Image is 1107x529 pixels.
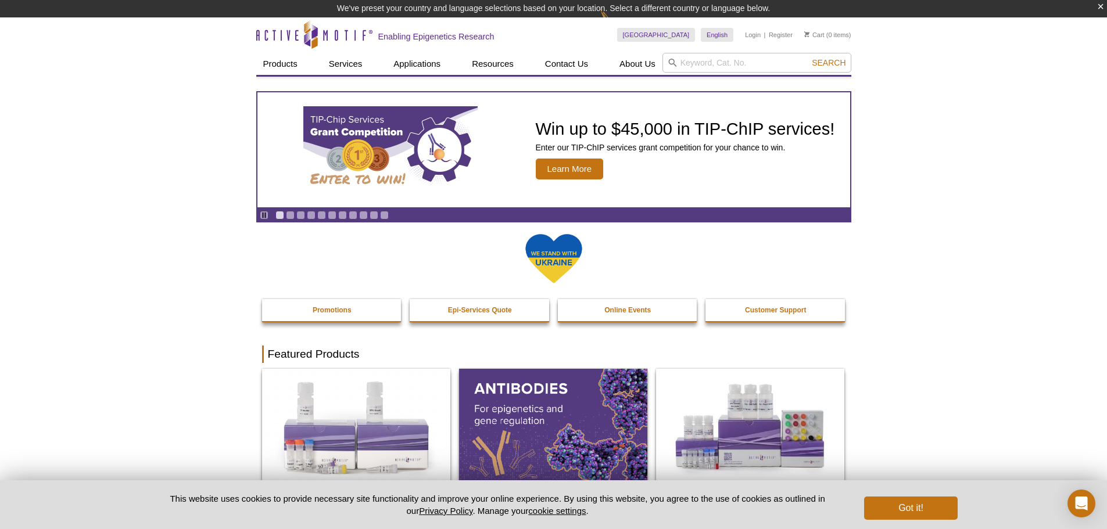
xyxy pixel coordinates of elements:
[317,211,326,219] a: Go to slide 5
[812,58,846,67] span: Search
[705,299,846,321] a: Customer Support
[536,159,604,179] span: Learn More
[328,211,336,219] a: Go to slide 6
[459,369,647,483] img: All Antibodies
[359,211,368,219] a: Go to slide 9
[600,9,631,36] img: Change Here
[338,211,347,219] a: Go to slide 7
[286,211,295,219] a: Go to slide 2
[386,53,447,75] a: Applications
[370,211,378,219] a: Go to slide 10
[257,92,850,207] article: TIP-ChIP Services Grant Competition
[804,28,851,42] li: (0 items)
[612,53,662,75] a: About Us
[745,31,761,39] a: Login
[465,53,521,75] a: Resources
[262,369,450,483] img: DNA Library Prep Kit for Illumina
[808,57,849,68] button: Search
[322,53,370,75] a: Services
[313,306,352,314] strong: Promotions
[260,211,268,219] a: Toggle autoplay
[150,492,846,517] p: This website uses cookies to provide necessary site functionality and improve your online experie...
[1067,490,1095,517] div: Open Intercom Messenger
[448,306,512,314] strong: Epi-Services Quote
[378,31,495,42] h2: Enabling Epigenetics Research
[804,31,809,37] img: Your Cart
[538,53,595,75] a: Contact Us
[380,211,389,219] a: Go to slide 11
[604,306,651,314] strong: Online Events
[701,28,733,42] a: English
[296,211,305,219] a: Go to slide 3
[525,233,583,285] img: We Stand With Ukraine
[307,211,316,219] a: Go to slide 4
[262,346,846,363] h2: Featured Products
[662,53,851,73] input: Keyword, Cat. No.
[349,211,357,219] a: Go to slide 8
[256,53,304,75] a: Products
[864,496,957,520] button: Got it!
[257,92,850,207] a: TIP-ChIP Services Grant Competition Win up to $45,000 in TIP-ChIP services! Enter our TIP-ChIP se...
[419,506,472,516] a: Privacy Policy
[558,299,698,321] a: Online Events
[769,31,793,39] a: Register
[303,106,478,193] img: TIP-ChIP Services Grant Competition
[536,120,835,138] h2: Win up to $45,000 in TIP-ChIP services!
[656,369,844,483] img: CUT&Tag-IT® Express Assay Kit
[804,31,825,39] a: Cart
[745,306,806,314] strong: Customer Support
[528,506,586,516] button: cookie settings
[764,28,766,42] li: |
[536,142,835,153] p: Enter our TIP-ChIP services grant competition for your chance to win.
[617,28,696,42] a: [GEOGRAPHIC_DATA]
[262,299,403,321] a: Promotions
[410,299,550,321] a: Epi-Services Quote
[275,211,284,219] a: Go to slide 1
